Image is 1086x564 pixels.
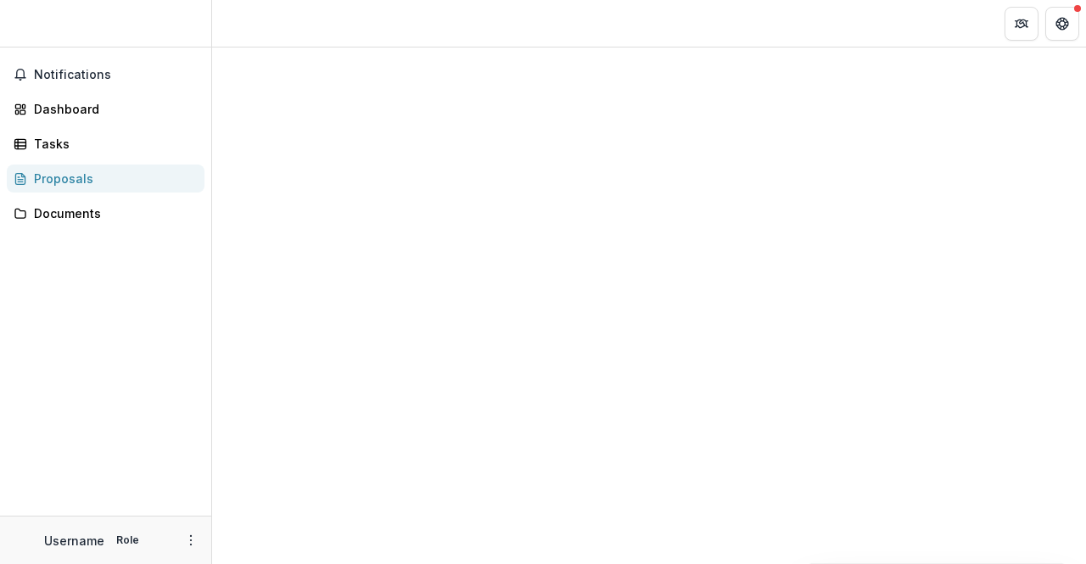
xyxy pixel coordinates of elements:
div: Proposals [34,170,191,187]
button: Get Help [1045,7,1079,41]
button: Notifications [7,61,204,88]
div: Tasks [34,135,191,153]
a: Documents [7,199,204,227]
a: Dashboard [7,95,204,123]
p: Role [111,533,144,548]
span: Notifications [34,68,198,82]
button: More [181,530,201,550]
a: Proposals [7,165,204,193]
p: Username [44,532,104,550]
a: Tasks [7,130,204,158]
button: Partners [1005,7,1038,41]
div: Documents [34,204,191,222]
div: Dashboard [34,100,191,118]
